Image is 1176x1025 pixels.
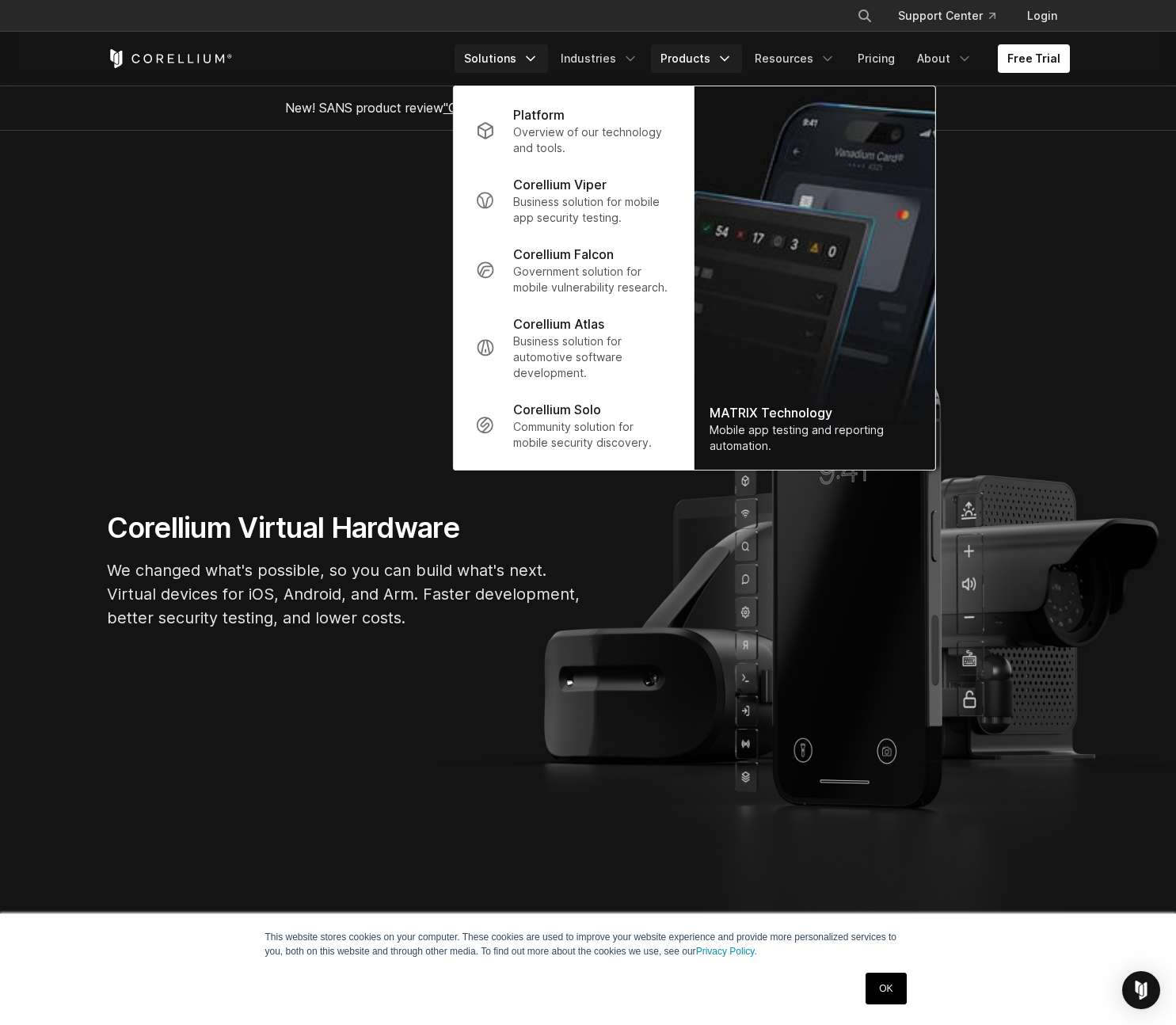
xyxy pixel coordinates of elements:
[866,973,906,1004] a: OK
[710,403,919,422] div: MATRIX Technology
[513,400,601,419] p: Corellium Solo
[285,100,892,116] span: New! SANS product review now available.
[710,422,919,454] div: Mobile app testing and reporting automation.
[513,175,607,194] p: Corellium Viper
[513,105,565,124] p: Platform
[107,558,582,630] p: We changed what's possible, so you can build what's next. Virtual devices for iOS, Android, and A...
[455,44,1070,73] div: Navigation Menu
[1122,971,1160,1009] div: Open Intercom Messenger
[513,333,671,381] p: Business solution for automotive software development.
[443,100,809,116] a: "Collaborative Mobile App Security Development and Analysis"
[848,44,904,73] a: Pricing
[513,194,671,226] p: Business solution for mobile app security testing.
[513,245,614,264] p: Corellium Falcon
[513,264,671,295] p: Government solution for mobile vulnerability research.
[1014,2,1070,30] a: Login
[455,44,548,73] a: Solutions
[462,391,683,460] a: Corellium Solo Community solution for mobile security discovery.
[694,86,934,470] img: Matrix_WebNav_1x
[745,44,845,73] a: Resources
[265,930,911,958] p: This website stores cookies on your computer. These cookies are used to improve your website expe...
[694,86,934,470] a: MATRIX Technology Mobile app testing and reporting automation.
[462,166,683,235] a: Corellium Viper Business solution for mobile app security testing.
[513,124,671,156] p: Overview of our technology and tools.
[107,49,233,68] a: Corellium Home
[513,314,604,333] p: Corellium Atlas
[462,235,683,305] a: Corellium Falcon Government solution for mobile vulnerability research.
[513,419,671,451] p: Community solution for mobile security discovery.
[696,946,757,957] a: Privacy Policy.
[885,2,1008,30] a: Support Center
[908,44,982,73] a: About
[462,305,683,391] a: Corellium Atlas Business solution for automotive software development.
[462,96,683,166] a: Platform Overview of our technology and tools.
[651,44,742,73] a: Products
[851,2,879,30] button: Search
[838,2,1070,30] div: Navigation Menu
[551,44,648,73] a: Industries
[998,44,1070,73] a: Free Trial
[107,510,582,546] h1: Corellium Virtual Hardware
